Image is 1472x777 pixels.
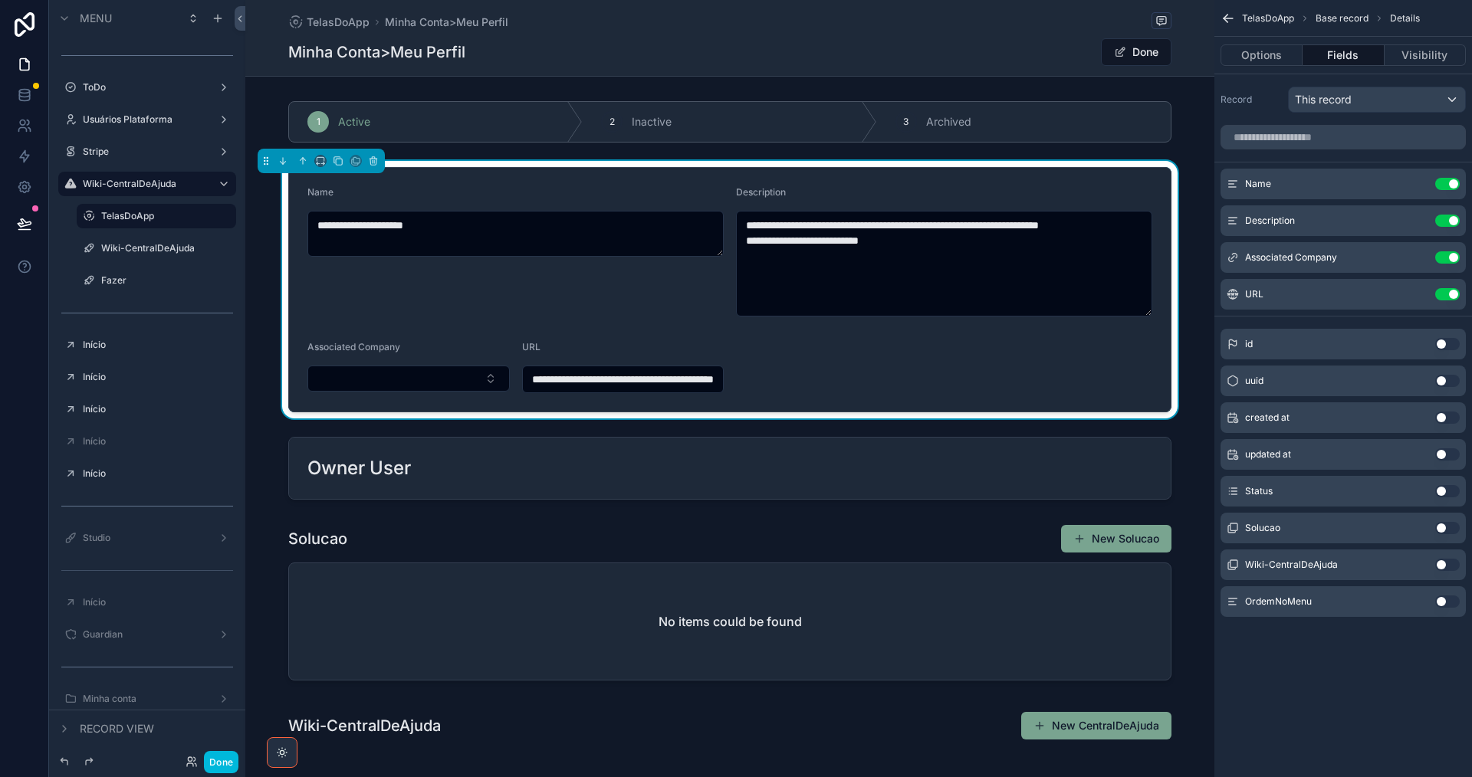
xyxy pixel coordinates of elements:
label: Usuários Plataforma [83,113,205,126]
span: Associated Company [307,341,400,352]
span: TelasDoApp [307,15,370,30]
label: Fazer [101,274,227,287]
span: Record view [80,721,154,736]
h1: Minha Conta>Meu Perfil [288,41,465,63]
button: Fields [1303,44,1384,66]
button: Options [1221,44,1303,66]
span: URL [1245,288,1263,300]
label: Stripe [83,146,205,158]
span: id [1245,338,1253,350]
span: updated at [1245,448,1291,461]
label: Início [83,596,227,608]
span: Menu [80,11,112,26]
span: TelasDoApp [1242,12,1294,25]
span: Description [1245,215,1295,227]
label: Início [83,371,227,383]
label: ToDo [83,81,205,93]
span: Details [1390,12,1420,25]
button: Visibility [1385,44,1466,66]
label: Wiki-CentralDeAjuda [83,178,205,190]
span: Associated Company [1245,251,1337,264]
span: Name [1245,178,1271,190]
span: Solucao [1245,522,1280,534]
a: TelasDoApp [288,15,370,30]
span: created at [1245,411,1290,424]
span: Status [1245,485,1273,497]
button: Done [1101,38,1171,66]
label: Início [83,435,227,448]
span: uuid [1245,375,1263,387]
button: This record [1288,87,1466,113]
button: Done [204,751,238,773]
span: This record [1295,92,1352,107]
span: Description [736,186,786,198]
span: Base record [1316,12,1368,25]
span: URL [522,341,540,352]
label: Record [1221,93,1282,106]
button: Select Button [307,366,510,392]
label: Início [83,339,227,351]
label: Studio [83,532,205,544]
label: Minha conta [83,693,205,705]
span: Wiki-CentralDeAjuda [1245,559,1338,571]
label: Início [83,467,227,480]
label: Guardian [83,628,205,641]
label: TelasDoApp [101,210,227,222]
a: Minha Conta>Meu Perfil [385,15,508,30]
label: Wiki-CentralDeAjuda [101,242,227,254]
label: Início [83,403,227,415]
span: OrdemNoMenu [1245,595,1312,608]
span: Name [307,186,333,198]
